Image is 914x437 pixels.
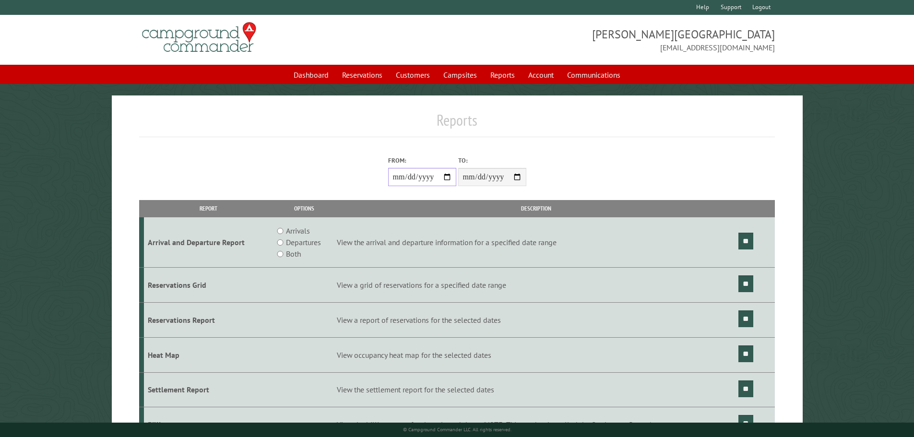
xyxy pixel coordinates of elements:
[335,268,737,303] td: View a grid of reservations for a specified date range
[561,66,626,84] a: Communications
[335,200,737,217] th: Description
[273,200,335,217] th: Options
[139,111,775,137] h1: Reports
[485,66,521,84] a: Reports
[144,302,273,337] td: Reservations Report
[144,372,273,407] td: Settlement Report
[139,19,259,56] img: Campground Commander
[144,337,273,372] td: Heat Map
[522,66,559,84] a: Account
[144,200,273,217] th: Report
[335,337,737,372] td: View occupancy heat map for the selected dates
[335,302,737,337] td: View a report of reservations for the selected dates
[457,26,775,53] span: [PERSON_NAME][GEOGRAPHIC_DATA] [EMAIL_ADDRESS][DOMAIN_NAME]
[390,66,436,84] a: Customers
[403,426,511,433] small: © Campground Commander LLC. All rights reserved.
[438,66,483,84] a: Campsites
[144,268,273,303] td: Reservations Grid
[286,225,310,236] label: Arrivals
[286,236,321,248] label: Departures
[336,66,388,84] a: Reservations
[286,248,301,260] label: Both
[144,217,273,268] td: Arrival and Departure Report
[335,372,737,407] td: View the settlement report for the selected dates
[335,217,737,268] td: View the arrival and departure information for a specified date range
[288,66,334,84] a: Dashboard
[458,156,526,165] label: To:
[388,156,456,165] label: From:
